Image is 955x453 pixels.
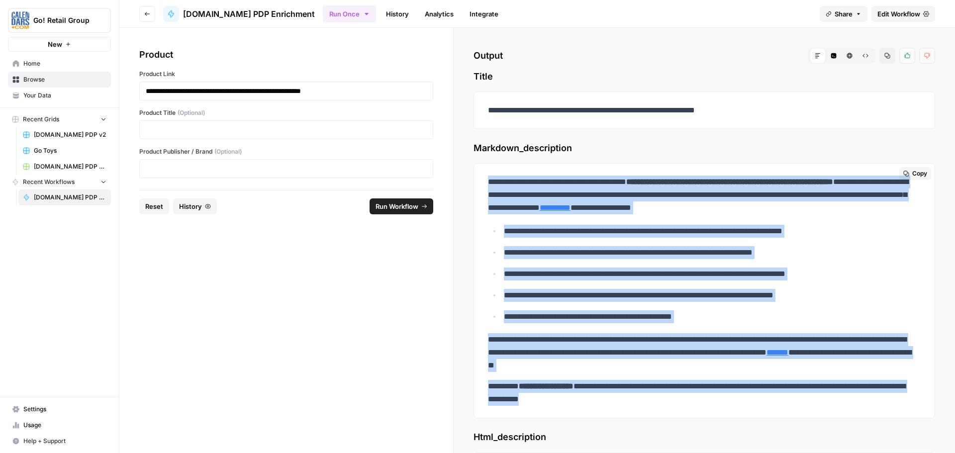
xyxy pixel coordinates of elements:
span: Help + Support [23,437,106,446]
a: Settings [8,401,111,417]
span: Go Toys [34,146,106,155]
span: New [48,39,62,49]
label: Product Title [139,108,433,117]
span: [DOMAIN_NAME] PDP Enrichment Grid [34,162,106,171]
label: Product Link [139,70,433,79]
a: Go Toys [18,143,111,159]
a: History [380,6,415,22]
span: [DOMAIN_NAME] PDP v2 [34,130,106,139]
a: [DOMAIN_NAME] PDP Enrichment [163,6,315,22]
span: Settings [23,405,106,414]
button: Reset [139,198,169,214]
img: Go! Retail Group Logo [11,11,29,29]
span: Your Data [23,91,106,100]
span: Home [23,59,106,68]
button: Copy [899,167,931,180]
span: [DOMAIN_NAME] PDP Enrichment [34,193,106,202]
a: [DOMAIN_NAME] PDP Enrichment [18,189,111,205]
button: Recent Grids [8,112,111,127]
a: Your Data [8,88,111,103]
div: Product [139,48,433,62]
span: Edit Workflow [877,9,920,19]
span: Usage [23,421,106,430]
span: Go! Retail Group [33,15,94,25]
span: Recent Grids [23,115,59,124]
button: Recent Workflows [8,175,111,189]
a: Analytics [419,6,460,22]
label: Product Publisher / Brand [139,147,433,156]
span: Copy [912,169,927,178]
span: Html_description [474,430,935,444]
button: Run Workflow [370,198,433,214]
a: [DOMAIN_NAME] PDP Enrichment Grid [18,159,111,175]
span: Recent Workflows [23,178,75,186]
a: [DOMAIN_NAME] PDP v2 [18,127,111,143]
button: History [173,198,217,214]
span: Browse [23,75,106,84]
a: Browse [8,72,111,88]
button: Help + Support [8,433,111,449]
span: (Optional) [178,108,205,117]
button: Run Once [323,5,376,22]
button: Workspace: Go! Retail Group [8,8,111,33]
span: Run Workflow [376,201,418,211]
span: [DOMAIN_NAME] PDP Enrichment [183,8,315,20]
h2: Output [474,48,935,64]
a: Usage [8,417,111,433]
span: Reset [145,201,163,211]
span: Share [835,9,853,19]
span: Markdown_description [474,141,935,155]
a: Edit Workflow [871,6,935,22]
button: New [8,37,111,52]
span: (Optional) [214,147,242,156]
span: Title [474,70,935,84]
a: Home [8,56,111,72]
button: Share [820,6,867,22]
span: History [179,201,202,211]
a: Integrate [464,6,504,22]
